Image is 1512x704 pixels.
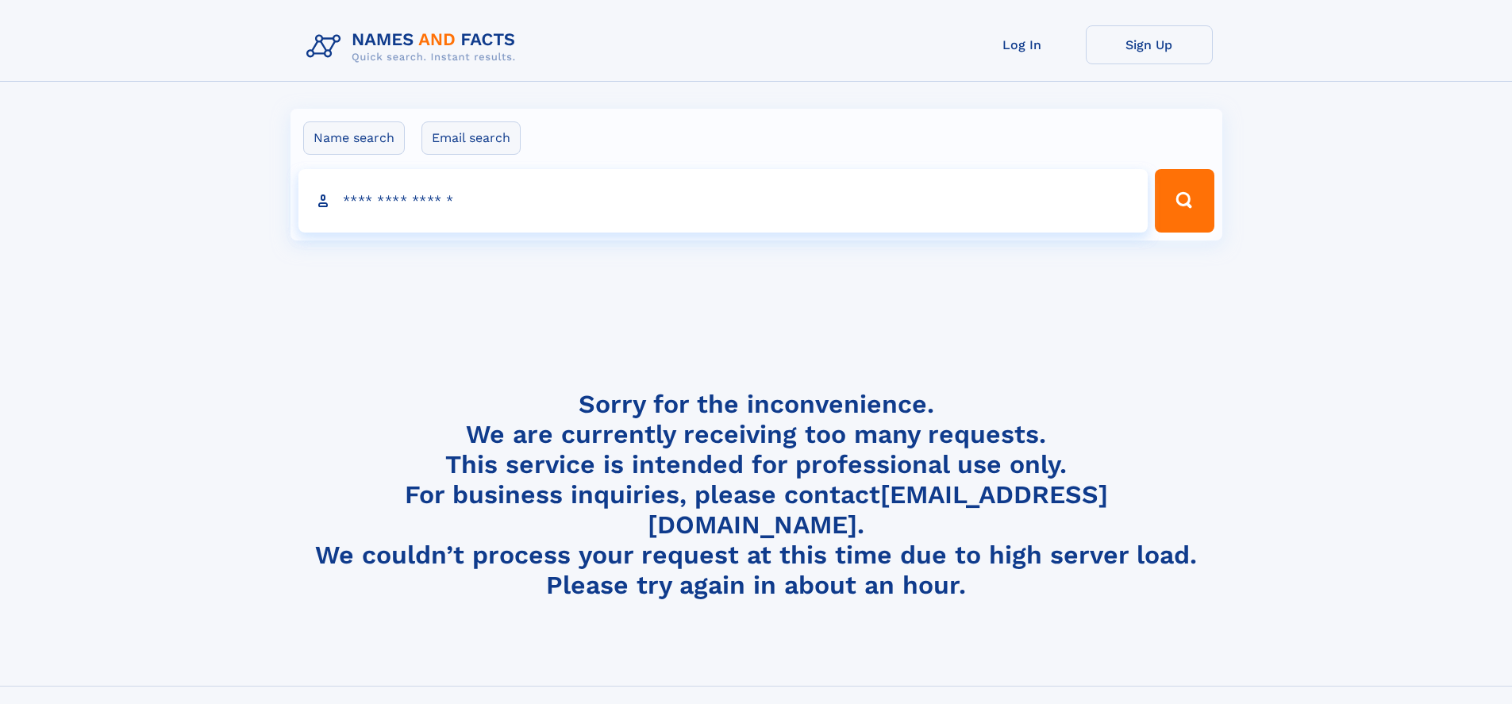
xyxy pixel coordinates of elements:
[300,389,1213,601] h4: Sorry for the inconvenience. We are currently receiving too many requests. This service is intend...
[300,25,529,68] img: Logo Names and Facts
[959,25,1086,64] a: Log In
[421,121,521,155] label: Email search
[303,121,405,155] label: Name search
[1155,169,1214,233] button: Search Button
[1086,25,1213,64] a: Sign Up
[648,479,1108,540] a: [EMAIL_ADDRESS][DOMAIN_NAME]
[298,169,1148,233] input: search input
